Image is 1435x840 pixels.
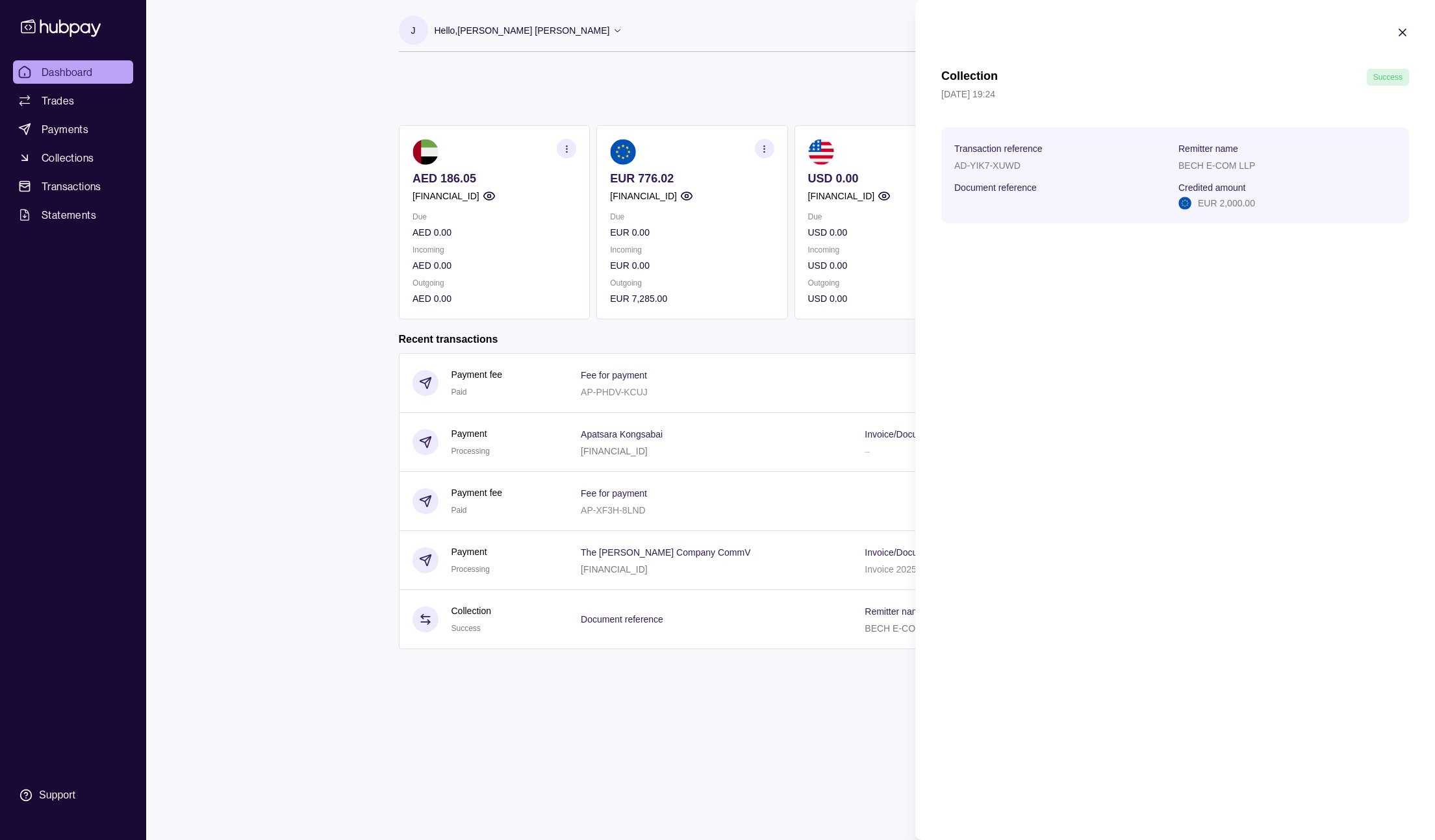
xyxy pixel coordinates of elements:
[1178,197,1191,210] img: eu
[1178,160,1255,171] p: BECH E-COM LLP
[1198,196,1255,210] p: EUR 2,000.00
[954,182,1037,193] p: Document reference
[954,143,1043,154] p: Transaction reference
[941,87,1409,101] p: [DATE] 19:24
[941,69,998,86] h1: Collection
[1178,182,1246,193] p: Credited amount
[954,160,1021,171] p: AD-YIK7-XUWD
[1178,143,1238,154] p: Remitter name
[1373,73,1403,82] span: Success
